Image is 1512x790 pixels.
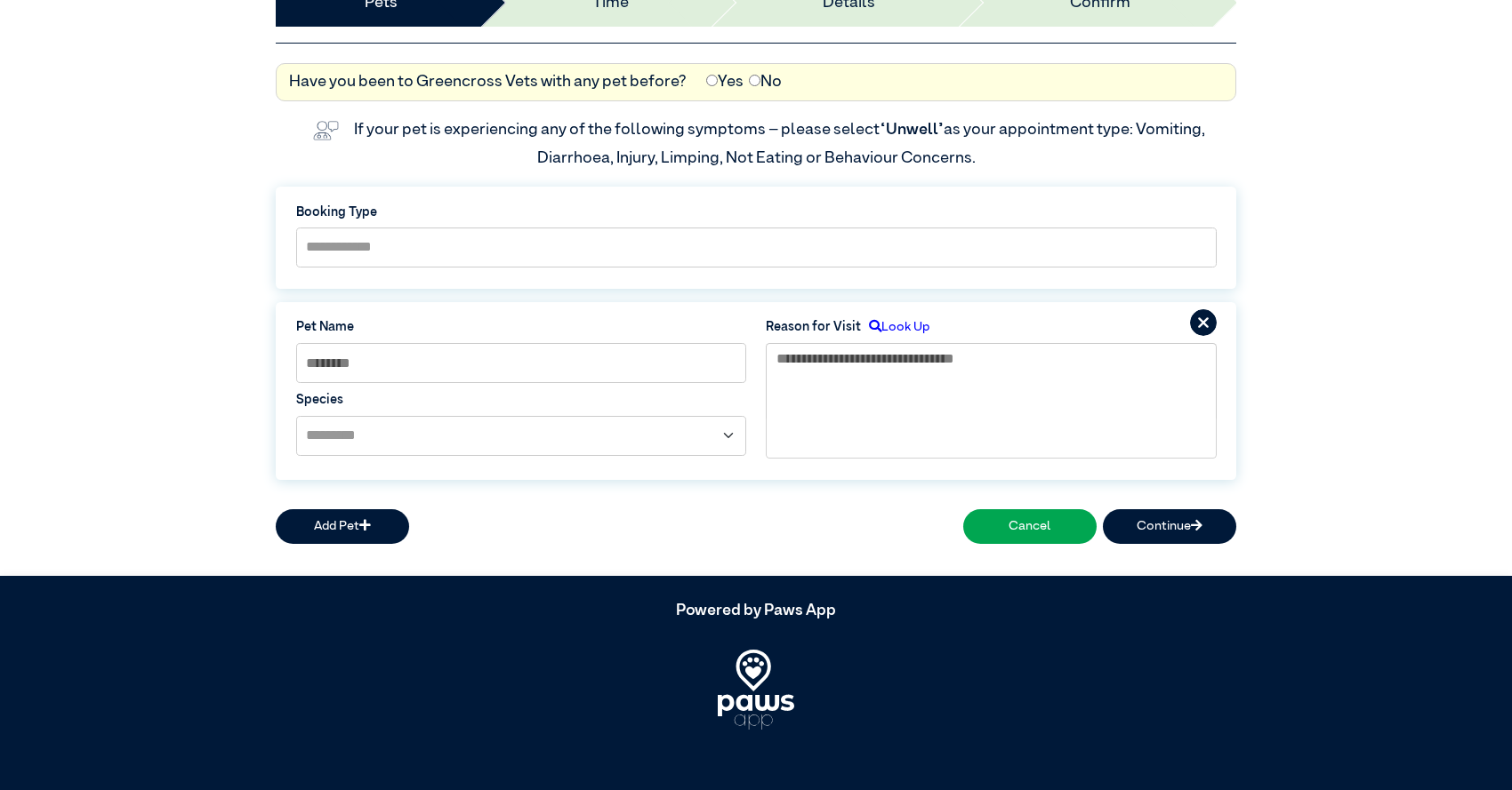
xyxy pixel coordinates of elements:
label: No [749,70,782,94]
label: Have you been to Greencross Vets with any pet before? [289,70,687,94]
button: Add Pet [276,509,409,545]
label: Booking Type [296,203,1217,223]
button: Cancel [963,509,1097,545]
input: Yes [706,75,718,86]
input: No [749,75,760,86]
label: Yes [706,70,744,94]
label: If your pet is experiencing any of the following symptoms – please select as your appointment typ... [354,122,1208,166]
label: Species [296,391,747,411]
img: PawsApp [718,650,794,730]
span: “Unwell” [880,122,944,138]
label: Pet Name [296,318,747,338]
img: vet [307,115,345,147]
button: Continue [1103,509,1236,545]
label: Look Up [861,318,929,338]
label: Reason for Visit [766,318,861,338]
h5: Powered by Paws App [276,602,1236,621]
